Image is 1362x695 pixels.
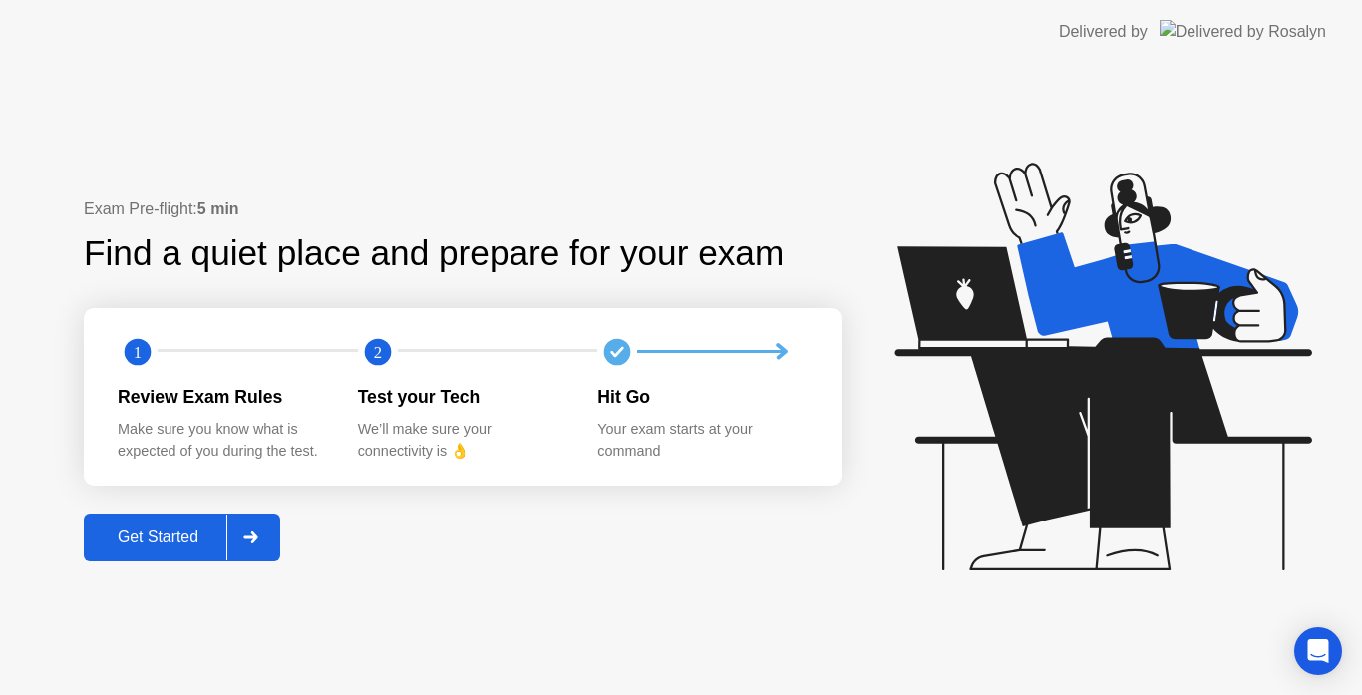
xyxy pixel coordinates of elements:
[1059,20,1148,44] div: Delivered by
[358,419,566,462] div: We’ll make sure your connectivity is 👌
[84,227,787,280] div: Find a quiet place and prepare for your exam
[118,419,326,462] div: Make sure you know what is expected of you during the test.
[1160,20,1326,43] img: Delivered by Rosalyn
[118,384,326,410] div: Review Exam Rules
[90,528,226,546] div: Get Started
[374,342,382,361] text: 2
[597,419,806,462] div: Your exam starts at your command
[358,384,566,410] div: Test your Tech
[84,197,842,221] div: Exam Pre-flight:
[134,342,142,361] text: 1
[1294,627,1342,675] div: Open Intercom Messenger
[197,200,239,217] b: 5 min
[84,514,280,561] button: Get Started
[597,384,806,410] div: Hit Go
